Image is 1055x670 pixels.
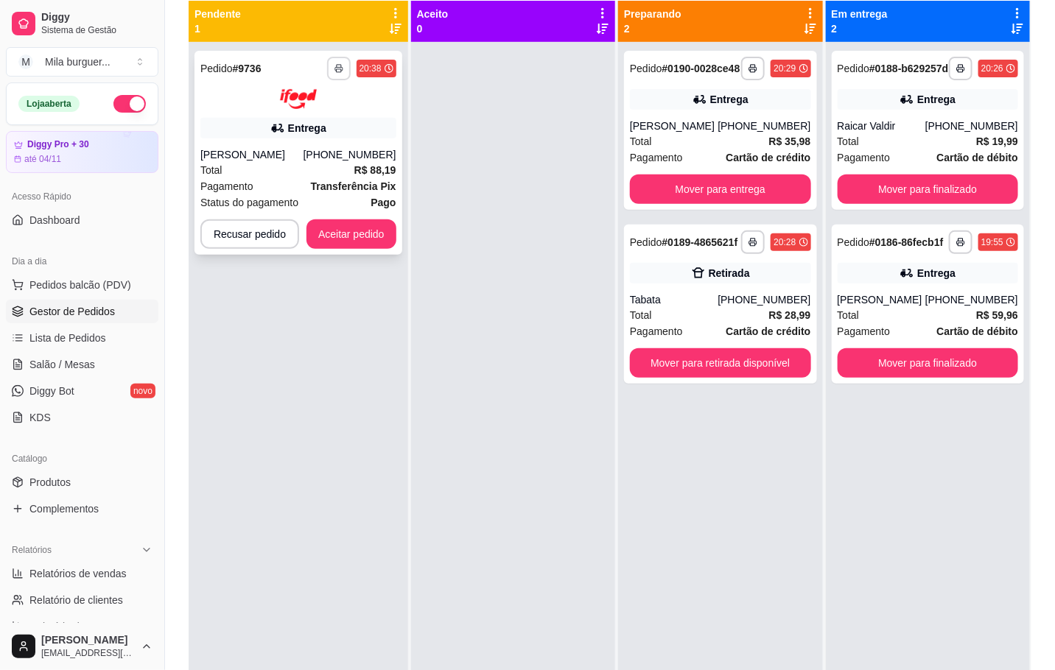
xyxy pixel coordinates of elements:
[354,164,396,176] strong: R$ 88,19
[630,292,718,307] div: Tabata
[6,47,158,77] button: Select a team
[662,63,740,74] strong: # 0190-0028ce48
[838,292,925,307] div: [PERSON_NAME]
[29,278,131,292] span: Pedidos balcão (PDV)
[624,21,681,36] p: 2
[417,21,449,36] p: 0
[29,384,74,398] span: Diggy Bot
[200,194,298,211] span: Status do pagamento
[662,236,738,248] strong: # 0189-4865621f
[288,121,326,135] div: Entrega
[6,208,158,232] a: Dashboard
[6,562,158,585] a: Relatórios de vendas
[12,544,52,556] span: Relatórios
[630,174,810,204] button: Mover para entrega
[41,634,135,647] span: [PERSON_NAME]
[6,273,158,297] button: Pedidos balcão (PDV)
[6,185,158,208] div: Acesso Rápido
[917,92,956,107] div: Entrega
[726,325,810,337] strong: Cartão de crédito
[925,292,1018,307] div: [PHONE_NUMBER]
[41,11,153,24] span: Diggy
[838,174,1018,204] button: Mover para finalizado
[306,219,396,249] button: Aceitar pedido
[6,447,158,470] div: Catálogo
[981,63,1003,74] div: 20:26
[976,135,1018,147] strong: R$ 19,99
[925,119,1018,133] div: [PHONE_NUMBER]
[630,236,662,248] span: Pedido
[937,325,1018,337] strong: Cartão de débito
[832,21,888,36] p: 2
[774,63,796,74] div: 20:29
[29,475,71,490] span: Produtos
[710,92,749,107] div: Entrega
[6,406,158,429] a: KDS
[630,133,652,149] span: Total
[718,292,810,307] div: [PHONE_NUMBER]
[624,7,681,21] p: Preparando
[917,266,956,281] div: Entrega
[838,323,891,339] span: Pagamento
[6,629,158,664] button: [PERSON_NAME][EMAIL_ADDRESS][DOMAIN_NAME]
[29,331,106,345] span: Lista de Pedidos
[6,379,158,403] a: Diggy Botnovo
[29,566,127,581] span: Relatórios de vendas
[769,135,811,147] strong: R$ 35,98
[6,6,158,41] a: DiggySistema de Gestão
[726,152,810,163] strong: Cartão de crédito
[6,497,158,521] a: Complementos
[937,152,1018,163] strong: Cartão de débito
[838,348,1018,378] button: Mover para finalizado
[200,178,253,194] span: Pagamento
[27,139,89,150] article: Diggy Pro + 30
[417,7,449,21] p: Aceito
[630,348,810,378] button: Mover para retirada disponível
[200,147,304,162] div: [PERSON_NAME]
[869,236,943,248] strong: # 0186-86fecb1f
[41,647,135,659] span: [EMAIL_ADDRESS][DOMAIN_NAME]
[838,133,860,149] span: Total
[838,149,891,166] span: Pagamento
[6,615,158,638] a: Relatório de mesas
[6,326,158,350] a: Lista de Pedidos
[6,250,158,273] div: Dia a dia
[360,63,382,74] div: 20:38
[6,470,158,494] a: Produtos
[630,119,718,133] div: [PERSON_NAME]
[832,7,888,21] p: Em entrega
[29,410,51,425] span: KDS
[6,131,158,173] a: Diggy Pro + 30até 04/11
[200,219,299,249] button: Recusar pedido
[709,266,750,281] div: Retirada
[304,147,396,162] div: [PHONE_NUMBER]
[29,304,115,319] span: Gestor de Pedidos
[371,197,396,208] strong: Pago
[29,619,119,634] span: Relatório de mesas
[233,63,262,74] strong: # 9736
[718,119,810,133] div: [PHONE_NUMBER]
[113,95,146,113] button: Alterar Status
[6,353,158,376] a: Salão / Mesas
[838,119,925,133] div: Raicar Valdir
[769,309,811,321] strong: R$ 28,99
[630,323,683,339] span: Pagamento
[18,54,33,69] span: M
[29,593,123,607] span: Relatório de clientes
[45,54,111,69] div: Mila burguer ...
[6,300,158,323] a: Gestor de Pedidos
[869,63,948,74] strong: # 0188-b629257d
[200,63,233,74] span: Pedido
[838,307,860,323] span: Total
[24,153,61,165] article: até 04/11
[41,24,153,36] span: Sistema de Gestão
[18,96,80,112] div: Loja aberta
[6,588,158,612] a: Relatório de clientes
[630,307,652,323] span: Total
[29,357,95,372] span: Salão / Mesas
[630,63,662,74] span: Pedido
[981,236,1003,248] div: 19:55
[838,63,870,74] span: Pedido
[311,180,396,192] strong: Transferência Pix
[194,21,241,36] p: 1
